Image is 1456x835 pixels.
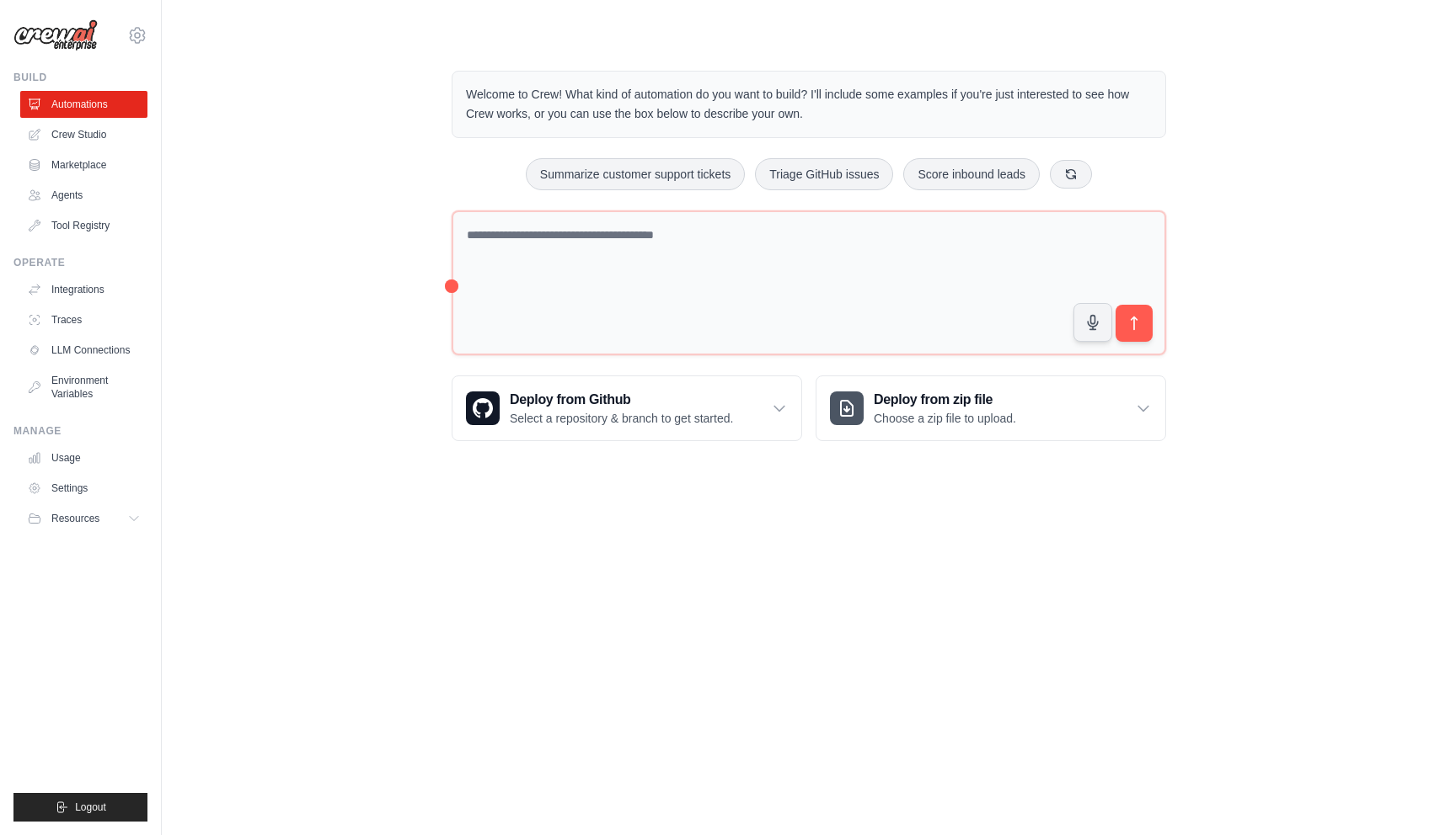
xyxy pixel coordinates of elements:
[466,85,1152,124] p: Welcome to Crew! What kind of automation do you want to build? I'll include some examples if you'...
[13,793,147,822] button: Logout
[20,276,147,303] a: Integrations
[874,410,1016,427] p: Choose a zip file to upload.
[13,424,147,438] div: Manage
[20,121,147,148] a: Crew Studio
[903,158,1040,190] button: Score inbound leads
[75,800,106,814] span: Logout
[510,390,733,410] h3: Deploy from Github
[20,367,147,407] a: Environment Variables
[20,337,147,364] a: LLM Connections
[20,182,147,209] a: Agents
[20,475,147,502] a: Settings
[510,410,733,427] p: Select a repository & branch to get started.
[51,512,99,525] span: Resources
[20,91,147,118] a: Automations
[20,306,147,333] a: Traces
[20,505,147,532] button: Resources
[20,212,147,239] a: Tool Registry
[13,71,147,84] div: Build
[13,19,98,51] img: Logo
[20,444,147,471] a: Usage
[755,158,893,190] button: Triage GitHub issues
[13,256,147,269] div: Operate
[20,152,147,178] a: Marketplace
[874,390,1016,410] h3: Deploy from zip file
[526,158,745,190] button: Summarize customer support tickets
